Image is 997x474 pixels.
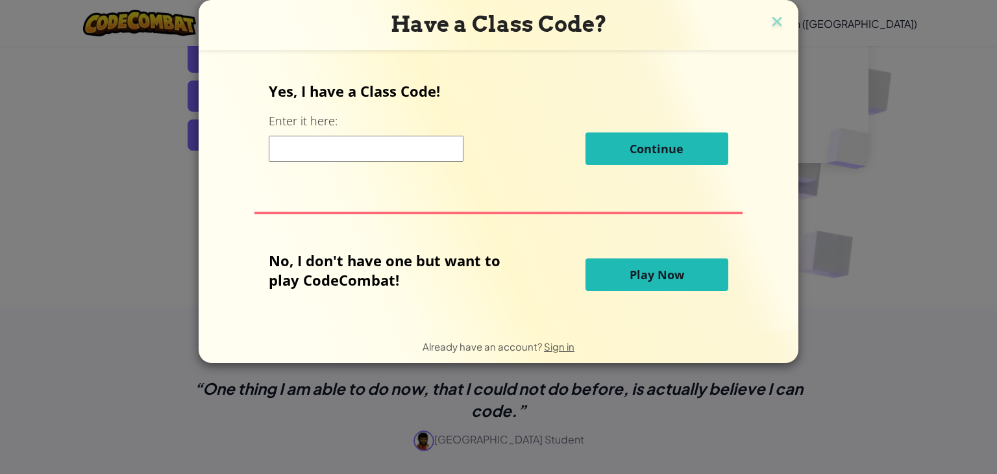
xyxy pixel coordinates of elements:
button: Play Now [585,258,728,291]
p: No, I don't have one but want to play CodeCombat! [269,251,520,290]
span: Have a Class Code? [391,11,607,37]
span: Continue [630,141,683,156]
p: Yes, I have a Class Code! [269,81,728,101]
a: Sign in [544,340,574,353]
label: Enter it here: [269,113,338,129]
button: Continue [585,132,728,165]
span: Play Now [630,267,684,282]
img: close icon [769,13,785,32]
span: Already have an account? [423,340,544,353]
